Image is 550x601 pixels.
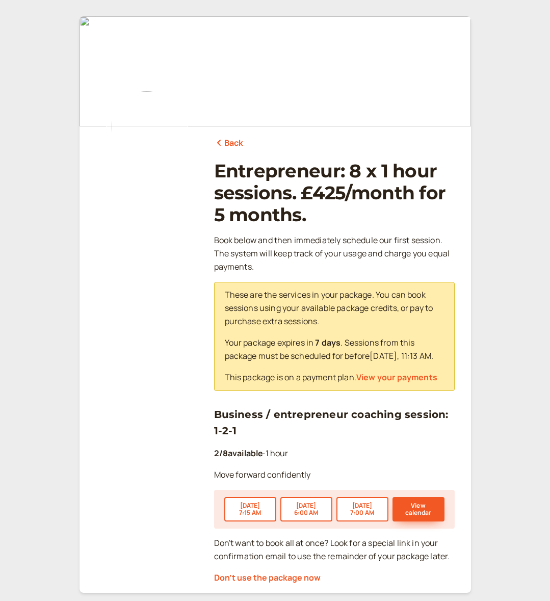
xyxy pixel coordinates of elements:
[224,497,276,521] button: [DATE]7:15 AM
[214,448,264,459] b: 2 / 8 available
[263,448,265,459] span: ·
[336,497,388,521] button: [DATE]7:00 AM
[214,234,455,274] p: Book below and then immediately schedule our first session. The system will keep track of your us...
[392,497,444,521] button: View calendar
[225,336,444,363] p: Your package expires in . Sessions from this package must be scheduled for before [DATE] , 11:13 ...
[214,406,455,439] h3: Business / entrepreneur coaching session: 1-2-1
[356,372,437,383] a: View your payments
[214,447,455,460] p: 1 hour
[214,160,455,226] h1: Entrepreneur: 8 x 1 hour sessions. £425/month for 5 months.
[214,537,455,563] p: Don't want to book all at once? Look for a special link in your confirmation email to use the rem...
[225,371,444,384] p: This package is on a payment plan.
[214,468,455,482] p: Move forward confidently
[225,289,444,328] p: These are the services in your package. You can book sessions using your available package credit...
[214,137,244,150] a: Back
[315,337,341,348] b: 7 days
[280,497,332,521] button: [DATE]6:00 AM
[214,573,321,582] button: Don't use the package now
